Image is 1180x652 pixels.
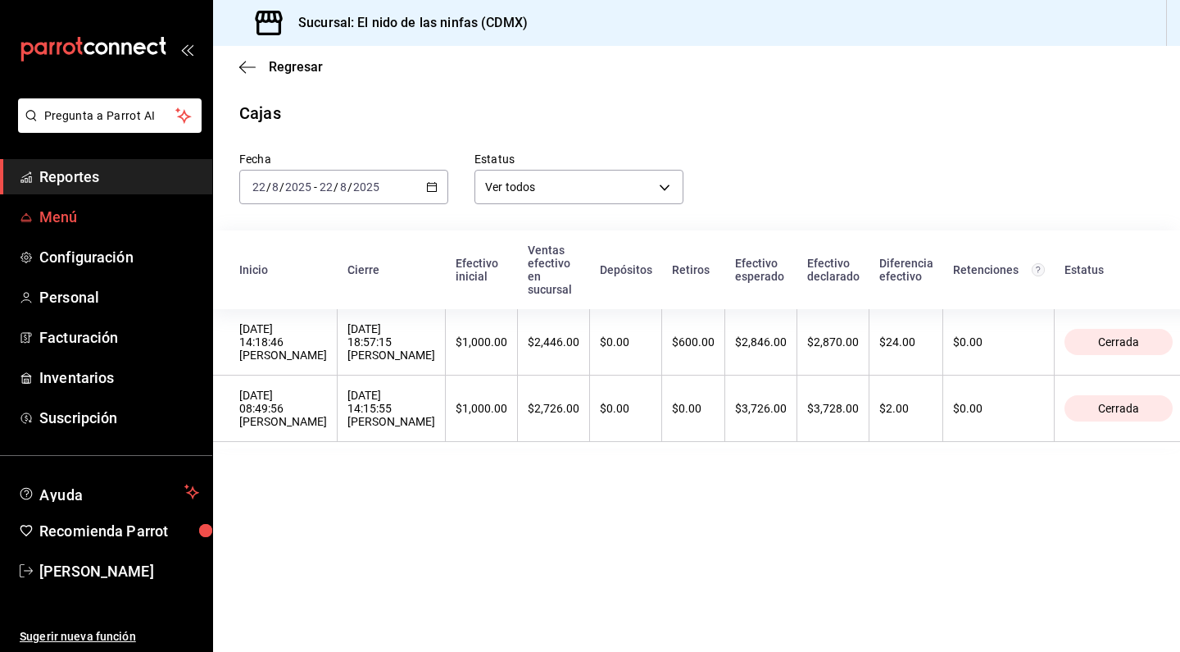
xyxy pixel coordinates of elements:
label: Fecha [239,153,448,165]
div: Cierre [347,263,436,276]
div: $600.00 [672,335,715,349]
span: Menú [39,206,199,228]
div: $2,446.00 [528,335,579,349]
span: Inventarios [39,367,199,389]
div: Ver todos [474,170,683,204]
div: $2,846.00 [735,335,787,349]
div: Retiros [672,263,715,276]
div: $24.00 [879,335,933,349]
div: $2,870.00 [807,335,859,349]
div: Retenciones [953,263,1045,276]
div: [DATE] 08:49:56 [PERSON_NAME] [239,389,327,428]
span: Pregunta a Parrot AI [44,107,176,125]
input: -- [271,180,279,194]
span: Ayuda [39,482,178,502]
span: / [279,180,284,194]
button: Pregunta a Parrot AI [18,98,202,133]
button: Regresar [239,59,323,75]
span: Cerrada [1091,402,1146,415]
span: Reportes [39,166,199,188]
label: Estatus [474,153,683,165]
input: ---- [352,180,380,194]
div: $2.00 [879,402,933,415]
div: Depósitos [600,263,652,276]
span: Facturación [39,326,199,349]
svg: Total de retenciones de propinas registradas [1032,263,1045,276]
div: Inicio [239,263,328,276]
div: $0.00 [953,335,1044,349]
div: Ventas efectivo en sucursal [528,244,580,296]
span: Cerrada [1091,335,1146,349]
span: Regresar [269,59,323,75]
button: open_drawer_menu [180,43,193,56]
div: Efectivo inicial [456,257,508,283]
div: $0.00 [672,402,715,415]
div: $1,000.00 [456,402,507,415]
div: Estatus [1064,263,1173,276]
span: Suscripción [39,407,199,429]
input: -- [319,180,334,194]
input: ---- [284,180,312,194]
div: $0.00 [600,402,651,415]
h3: Sucursal: El nido de las ninfas (CDMX) [285,13,528,33]
div: [DATE] 14:18:46 [PERSON_NAME] [239,322,327,362]
div: $2,726.00 [528,402,579,415]
div: $3,728.00 [807,402,859,415]
div: $0.00 [953,402,1044,415]
span: / [334,180,338,194]
input: -- [339,180,347,194]
span: / [266,180,271,194]
div: Diferencia efectivo [879,257,933,283]
div: $0.00 [600,335,651,349]
div: Efectivo declarado [807,257,860,283]
div: $1,000.00 [456,335,507,349]
div: Efectivo esperado [735,257,787,283]
div: [DATE] 14:15:55 [PERSON_NAME] [347,389,435,428]
span: Recomienda Parrot [39,520,199,542]
span: Sugerir nueva función [20,628,199,645]
span: / [347,180,352,194]
div: Cajas [239,101,281,125]
div: $3,726.00 [735,402,787,415]
input: -- [252,180,266,194]
div: [DATE] 18:57:15 [PERSON_NAME] [347,322,435,362]
span: [PERSON_NAME] [39,560,199,582]
span: Personal [39,286,199,308]
span: Configuración [39,246,199,268]
span: - [314,180,317,194]
a: Pregunta a Parrot AI [11,119,202,136]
